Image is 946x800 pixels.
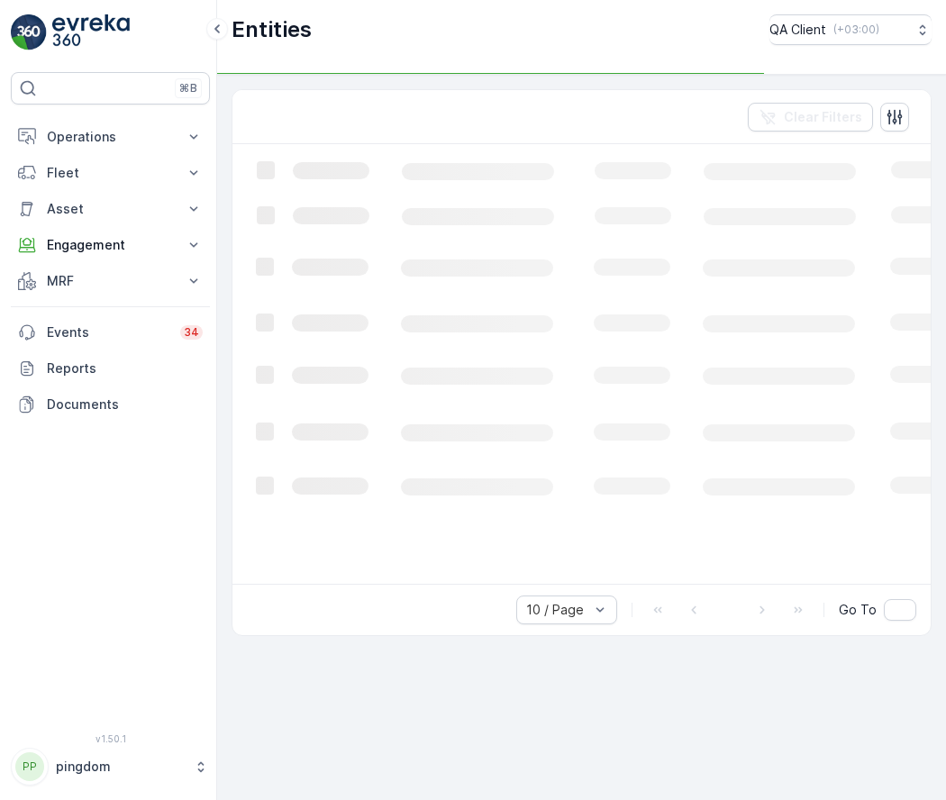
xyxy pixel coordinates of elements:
[839,601,877,619] span: Go To
[11,733,210,744] span: v 1.50.1
[52,14,130,50] img: logo_light-DOdMpM7g.png
[47,323,169,341] p: Events
[769,21,826,39] p: QA Client
[47,359,203,377] p: Reports
[47,236,174,254] p: Engagement
[11,263,210,299] button: MRF
[11,386,210,423] a: Documents
[11,14,47,50] img: logo
[769,14,932,45] button: QA Client(+03:00)
[11,350,210,386] a: Reports
[47,164,174,182] p: Fleet
[179,81,197,95] p: ⌘B
[15,752,44,781] div: PP
[11,314,210,350] a: Events34
[11,748,210,786] button: PPpingdom
[47,128,174,146] p: Operations
[748,103,873,132] button: Clear Filters
[11,155,210,191] button: Fleet
[784,108,862,126] p: Clear Filters
[47,272,174,290] p: MRF
[47,200,174,218] p: Asset
[11,227,210,263] button: Engagement
[232,15,312,44] p: Entities
[47,395,203,414] p: Documents
[184,325,199,340] p: 34
[11,191,210,227] button: Asset
[833,23,879,37] p: ( +03:00 )
[11,119,210,155] button: Operations
[56,758,185,776] p: pingdom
